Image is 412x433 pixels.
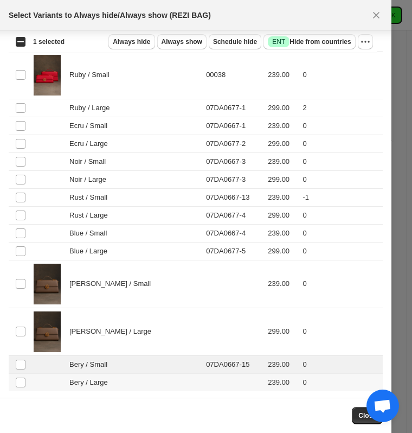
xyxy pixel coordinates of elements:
[162,37,202,46] span: Always show
[203,170,265,188] td: 07DA0677-3
[265,308,299,355] td: 299.00
[69,359,113,370] span: Bery / Small
[268,36,351,47] span: Hide from countries
[69,138,114,149] span: Ecru / Large
[263,34,355,49] button: SuccessENTHide from countries
[34,311,61,352] img: REZI-BAG-MUDD-COLOR-FRONT-VIEW.jpg
[299,355,383,373] td: 0
[203,117,265,135] td: 07DA0667-1
[69,326,157,337] span: [PERSON_NAME] / Large
[299,308,383,355] td: 0
[113,37,150,46] span: Always hide
[34,55,61,95] img: REZI-LEATHER-BAG-RUBY-COMPARISON-VIEW.jpg
[299,135,383,152] td: 0
[69,103,115,113] span: Ruby / Large
[9,10,211,21] h2: Select Variants to Always hide/Always show (REZI BAG)
[265,170,299,188] td: 299.00
[358,411,376,420] span: Close
[265,260,299,308] td: 239.00
[368,7,385,24] button: Close
[299,152,383,170] td: 0
[157,34,207,49] button: Always show
[265,117,299,135] td: 239.00
[69,278,157,289] span: [PERSON_NAME] / Small
[299,224,383,242] td: 0
[69,156,112,167] span: Noir / Small
[69,69,115,80] span: Ruby / Small
[265,52,299,99] td: 239.00
[203,152,265,170] td: 07DA0667-3
[352,407,383,424] button: Close
[69,377,114,388] span: Bery / Large
[33,37,65,46] span: 1 selected
[69,192,113,203] span: Rust / Small
[265,355,299,373] td: 239.00
[265,373,299,391] td: 239.00
[69,210,114,221] span: Rust / Large
[358,34,373,49] button: More actions
[272,37,285,46] span: ENT
[69,120,113,131] span: Ecru / Small
[108,34,154,49] button: Always hide
[265,224,299,242] td: 239.00
[203,135,265,152] td: 07DA0677-2
[366,390,399,422] div: Open chat
[69,228,113,239] span: Blue / Small
[203,206,265,224] td: 07DA0677-4
[299,52,383,99] td: 0
[265,135,299,152] td: 299.00
[299,188,383,206] td: -1
[203,188,265,206] td: 07DA0667-13
[299,242,383,260] td: 0
[203,99,265,117] td: 07DA0677-1
[209,34,261,49] button: Schedule hide
[34,264,61,304] img: REZI-BAG-MUDD-COLOR-FRONT-VIEW.jpg
[203,52,265,99] td: 00038
[299,260,383,308] td: 0
[299,99,383,117] td: 2
[299,117,383,135] td: 0
[299,170,383,188] td: 0
[265,152,299,170] td: 239.00
[299,206,383,224] td: 0
[265,99,299,117] td: 299.00
[265,242,299,260] td: 299.00
[299,373,383,391] td: 0
[265,188,299,206] td: 239.00
[69,174,112,185] span: Noir / Large
[203,242,265,260] td: 07DA0677-5
[265,206,299,224] td: 299.00
[213,37,257,46] span: Schedule hide
[69,246,113,257] span: Blue / Large
[203,355,265,373] td: 07DA0667-15
[203,224,265,242] td: 07DA0667-4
